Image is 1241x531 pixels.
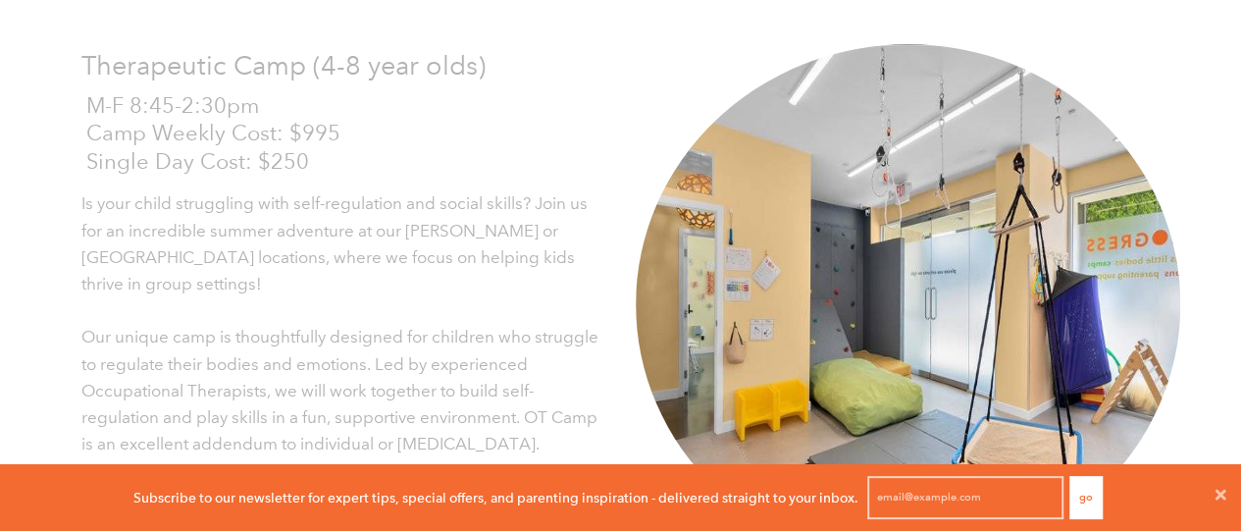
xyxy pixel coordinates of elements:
input: email@example.com [867,476,1063,519]
p: Subscribe to our newsletter for expert tips, special offers, and parenting inspiration - delivere... [133,487,858,508]
span: Our unique camp is thoughtfully designed for children who struggle to regulate their bodies and e... [81,327,598,454]
p: Therapeutic Camp (4 [81,44,606,86]
span: Is your child struggling with self-regulation and social skills? Join us for an incredible summer... [81,193,588,294]
button: Go [1069,476,1103,519]
p: M-F 8:45-2:30pm [86,92,606,121]
p: Single Day Cost: $250 [86,148,606,177]
span: -8 year olds) [336,49,486,81]
p: Camp Weekly Cost: $995 [86,120,606,148]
